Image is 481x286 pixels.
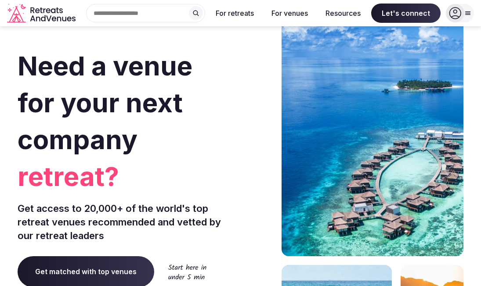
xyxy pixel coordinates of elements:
[18,158,237,195] span: retreat?
[318,4,368,23] button: Resources
[18,202,237,242] p: Get access to 20,000+ of the world's top retreat venues recommended and vetted by our retreat lea...
[264,4,315,23] button: For venues
[7,4,77,23] svg: Retreats and Venues company logo
[209,4,261,23] button: For retreats
[7,4,77,23] a: Visit the homepage
[168,264,206,279] img: Start here in under 5 min
[371,4,441,23] span: Let's connect
[18,50,192,155] span: Need a venue for your next company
